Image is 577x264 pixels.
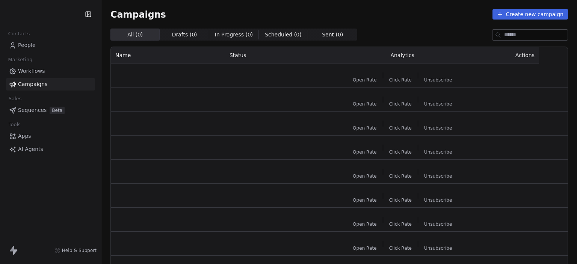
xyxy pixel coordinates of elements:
span: Click Rate [389,77,412,83]
span: Click Rate [389,125,412,131]
th: Analytics [329,47,476,63]
span: Click Rate [389,101,412,107]
span: Open Rate [353,125,377,131]
span: Open Rate [353,77,377,83]
span: People [18,41,36,49]
span: Unsubscribe [424,245,452,251]
a: Apps [6,130,95,142]
th: Name [111,47,225,63]
span: Unsubscribe [424,101,452,107]
span: Open Rate [353,101,377,107]
span: In Progress ( 0 ) [215,31,253,39]
span: Sales [5,93,25,104]
a: SequencesBeta [6,104,95,116]
th: Status [225,47,329,63]
span: Unsubscribe [424,221,452,227]
span: Click Rate [389,173,412,179]
span: Sequences [18,106,47,114]
span: Click Rate [389,149,412,155]
span: Apps [18,132,31,140]
span: Open Rate [353,197,377,203]
a: Campaigns [6,78,95,91]
span: Open Rate [353,245,377,251]
span: Campaigns [18,80,47,88]
a: Workflows [6,65,95,77]
span: Beta [50,107,65,114]
span: Campaigns [110,9,166,20]
span: AI Agents [18,145,43,153]
span: Unsubscribe [424,77,452,83]
span: Contacts [5,28,33,39]
span: Help & Support [62,247,97,253]
span: Click Rate [389,197,412,203]
span: Open Rate [353,149,377,155]
span: Tools [5,119,24,130]
span: Marketing [5,54,36,65]
span: Unsubscribe [424,125,452,131]
span: Click Rate [389,245,412,251]
span: Open Rate [353,173,377,179]
span: Unsubscribe [424,173,452,179]
a: Help & Support [54,247,97,253]
span: Open Rate [353,221,377,227]
span: Sent ( 0 ) [322,31,343,39]
span: Unsubscribe [424,197,452,203]
span: Click Rate [389,221,412,227]
a: People [6,39,95,51]
th: Actions [476,47,539,63]
span: Drafts ( 0 ) [172,31,197,39]
span: Workflows [18,67,45,75]
a: AI Agents [6,143,95,155]
span: Unsubscribe [424,149,452,155]
button: Create new campaign [492,9,568,20]
span: Scheduled ( 0 ) [265,31,302,39]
